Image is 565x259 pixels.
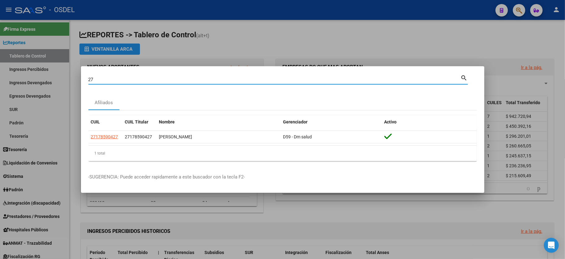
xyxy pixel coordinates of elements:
[91,134,118,139] span: 27178590427
[159,133,278,141] div: [PERSON_NAME]
[384,119,397,124] span: Activo
[88,173,477,181] p: -SUGERENCIA: Puede acceder rapidamente a este buscador con la tecla F2-
[544,238,559,253] div: Open Intercom Messenger
[125,119,149,124] span: CUIL Titular
[88,146,477,161] div: 1 total
[123,115,157,129] datatable-header-cell: CUIL Titular
[281,115,382,129] datatable-header-cell: Gerenciador
[461,74,468,81] mat-icon: search
[125,134,152,139] span: 27178590427
[283,119,308,124] span: Gerenciador
[88,115,123,129] datatable-header-cell: CUIL
[157,115,281,129] datatable-header-cell: Nombre
[159,119,175,124] span: Nombre
[95,99,113,106] div: Afiliados
[91,119,100,124] span: CUIL
[382,115,477,129] datatable-header-cell: Activo
[283,134,312,139] span: D59 - Dm salud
